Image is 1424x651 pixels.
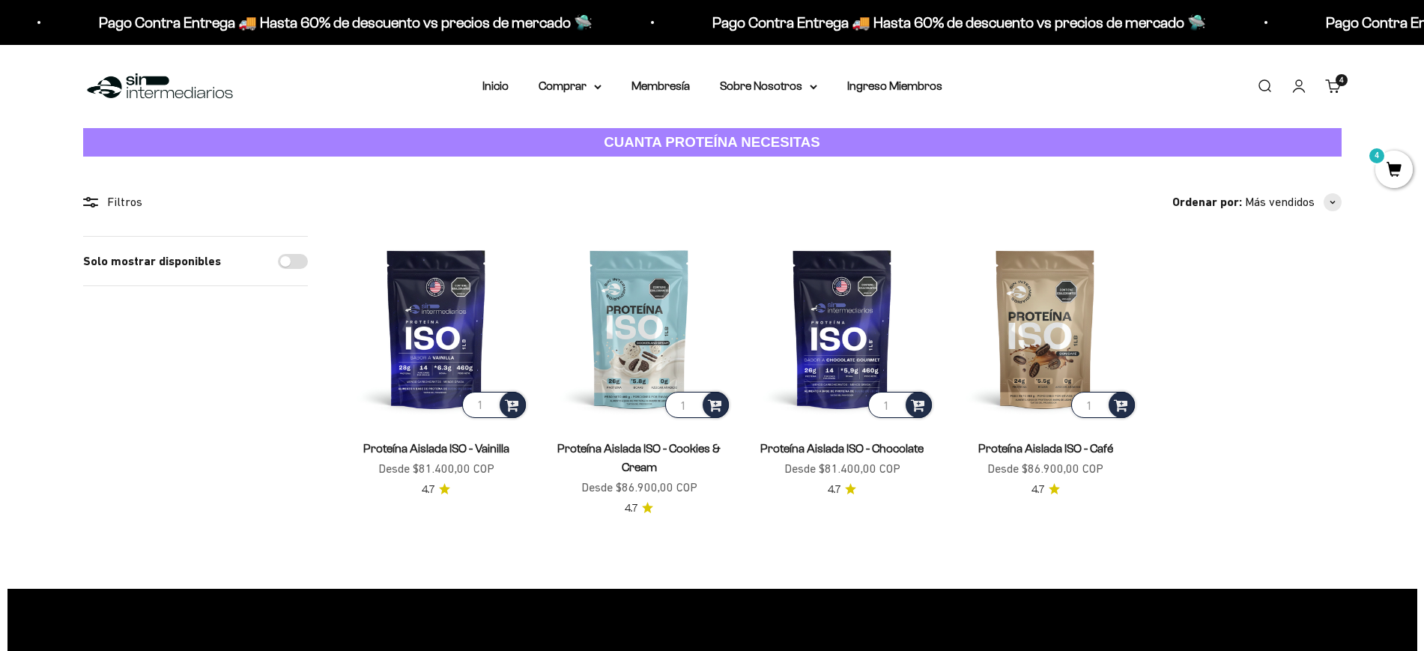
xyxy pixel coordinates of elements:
a: Proteína Aislada ISO - Vainilla [363,442,509,455]
sale-price: Desde $86.900,00 COP [987,459,1103,479]
a: Proteína Aislada ISO - Cookies & Cream [557,442,721,473]
button: Más vendidos [1245,193,1342,212]
span: Ordenar por: [1172,193,1242,212]
a: 4.74.7 de 5.0 estrellas [1031,482,1060,498]
a: Inicio [482,79,509,92]
sale-price: Desde $81.400,00 COP [784,459,900,479]
mark: 4 [1368,147,1386,165]
label: Solo mostrar disponibles [83,252,221,271]
div: Filtros [83,193,308,212]
a: CUANTA PROTEÍNA NECESITAS [83,128,1342,157]
span: Más vendidos [1245,193,1315,212]
span: 4.7 [1031,482,1044,498]
summary: Sobre Nosotros [720,76,817,96]
span: 4.7 [422,482,434,498]
a: Ingreso Miembros [847,79,942,92]
a: 4.74.7 de 5.0 estrellas [625,500,653,517]
a: Proteína Aislada ISO - Café [978,442,1113,455]
sale-price: Desde $86.900,00 COP [581,478,697,497]
span: 4.7 [625,500,637,517]
a: Proteína Aislada ISO - Chocolate [760,442,924,455]
a: 4 [1375,163,1413,179]
span: 4.7 [828,482,840,498]
span: 4 [1339,76,1343,84]
a: 4.74.7 de 5.0 estrellas [422,482,450,498]
strong: CUANTA PROTEÍNA NECESITAS [604,134,820,150]
p: Pago Contra Entrega 🚚 Hasta 60% de descuento vs precios de mercado 🛸 [712,10,1206,34]
a: 4.74.7 de 5.0 estrellas [828,482,856,498]
p: Pago Contra Entrega 🚚 Hasta 60% de descuento vs precios de mercado 🛸 [99,10,593,34]
sale-price: Desde $81.400,00 COP [378,459,494,479]
a: Membresía [631,79,690,92]
summary: Comprar [539,76,602,96]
